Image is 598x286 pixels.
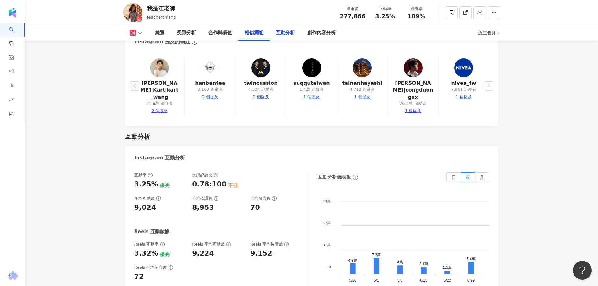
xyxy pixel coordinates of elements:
[201,58,219,77] img: KOL Avatar
[478,28,500,38] div: 近三個月
[155,29,164,37] div: 總覽
[352,174,359,181] span: info-circle
[134,265,173,270] div: Reels 平均留言數
[192,180,226,189] div: 0.78:100
[160,182,170,189] div: 優秀
[451,87,476,92] div: 7,961 追蹤者
[191,38,198,46] span: info-circle
[454,58,473,80] a: KOL Avatar
[123,3,142,22] img: KOL Avatar
[192,196,219,201] div: 平均按讚數
[228,182,238,189] div: 不佳
[160,251,170,258] div: 優秀
[192,172,219,178] div: 按讚評論比
[329,265,331,268] tspan: 0
[318,174,351,181] div: 互動分析儀表板
[323,199,331,203] tspan: 33萬
[451,175,456,180] span: 日
[353,58,372,77] img: KOL Avatar
[404,58,423,80] a: KOL Avatar
[487,84,491,88] span: right
[253,94,269,100] div: 2 個提及
[130,81,139,91] button: left
[466,175,470,180] span: 週
[147,15,176,19] span: teacherchiang
[405,108,421,114] div: 1 個提及
[8,8,18,18] img: logo icon
[400,101,426,106] div: 26.3萬 追蹤者
[134,272,144,282] div: 72
[195,80,225,87] a: banbantea
[245,29,263,37] div: 相似網紅
[151,108,167,114] div: 2 個提及
[408,13,425,19] span: 109%
[251,58,270,80] a: KOL Avatar
[373,6,397,12] div: 互動率
[177,29,196,37] div: 受眾分析
[340,13,366,19] span: 277,866
[244,80,277,87] a: twincussion
[349,278,357,283] tspan: 5/26
[134,249,158,258] div: 3.32%
[293,80,330,87] a: suqqutaiwan
[7,271,19,281] img: chrome extension
[323,243,331,247] tspan: 11萬
[353,58,372,80] a: KOL Avatar
[480,175,484,180] span: 月
[250,203,260,213] div: 70
[307,29,336,37] div: 創作內容分析
[398,278,403,283] tspan: 6/8
[9,23,21,47] a: search
[342,80,382,87] a: tainanhayashi
[139,80,180,101] a: [PERSON_NAME]|Kart|kart_wang
[197,87,223,92] div: 8,163 追蹤者
[323,221,331,225] tspan: 22萬
[350,87,375,92] div: 4,712 追蹤者
[374,278,379,283] tspan: 6/1
[404,58,423,77] img: KOL Avatar
[201,58,219,80] a: KOL Avatar
[134,241,165,247] div: Reels 互動率
[276,29,295,37] div: 互動分析
[134,203,156,213] div: 9,024
[393,80,433,101] a: [PERSON_NAME]|congduongxx
[192,249,214,258] div: 9,224
[134,172,153,178] div: 互動率
[302,58,321,77] img: KOL Avatar
[146,101,173,106] div: 21.6萬 追蹤者
[147,4,176,12] div: 我是江老師
[467,278,475,283] tspan: 6/29
[451,80,476,87] a: nivea_tw
[248,87,273,92] div: 4,324 追蹤者
[420,278,428,283] tspan: 6/15
[150,58,169,80] a: KOL Avatar
[134,180,158,189] div: 3.25%
[354,94,370,100] div: 1 個提及
[134,38,190,45] div: Instagram 提及的網紅
[405,6,428,12] div: 觀看率
[134,229,169,235] div: Reels 互動數據
[202,94,218,100] div: 2 個提及
[9,94,14,108] span: rise
[302,58,321,80] a: KOL Avatar
[375,13,395,19] span: 3.25%
[340,6,366,12] div: 追蹤數
[455,94,471,100] div: 1 個提及
[134,196,161,201] div: 平均互動數
[192,241,231,247] div: Reels 平均互動數
[444,278,451,283] tspan: 6/22
[250,249,272,258] div: 9,152
[484,81,493,91] button: right
[573,261,592,280] iframe: Help Scout Beacon - Open
[134,154,185,161] div: Instagram 互動分析
[250,196,277,201] div: 平均留言數
[208,29,232,37] div: 合作與價值
[125,132,150,141] div: 互動分析
[150,58,169,77] img: KOL Avatar
[192,203,214,213] div: 8,953
[250,241,289,247] div: Reels 平均按讚數
[304,94,320,100] div: 1 個提及
[251,58,270,77] img: KOL Avatar
[299,87,324,92] div: 1.4萬 追蹤者
[454,58,473,77] img: KOL Avatar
